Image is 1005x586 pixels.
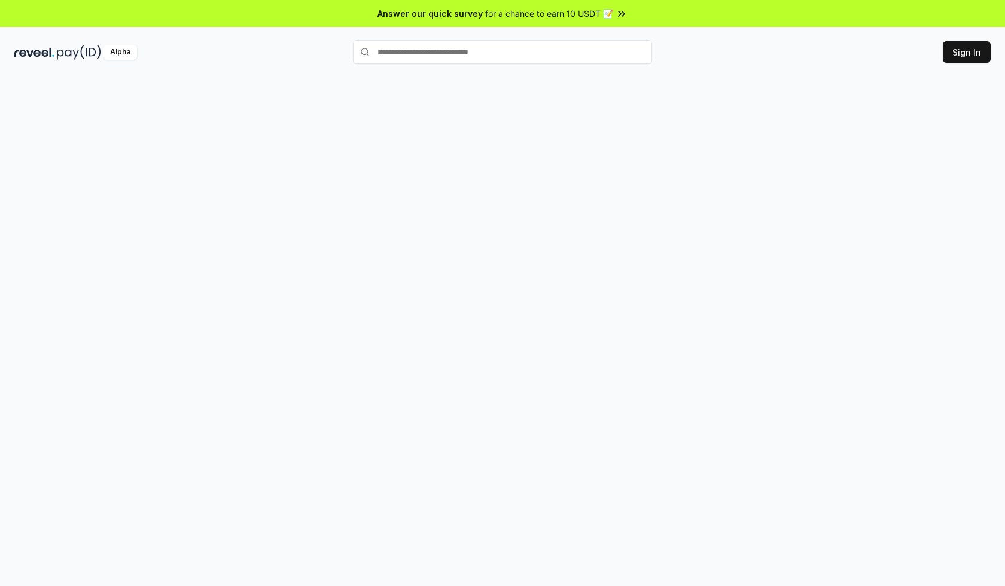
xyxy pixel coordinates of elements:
[377,7,483,20] span: Answer our quick survey
[103,45,137,60] div: Alpha
[57,45,101,60] img: pay_id
[14,45,54,60] img: reveel_dark
[943,41,991,63] button: Sign In
[485,7,613,20] span: for a chance to earn 10 USDT 📝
